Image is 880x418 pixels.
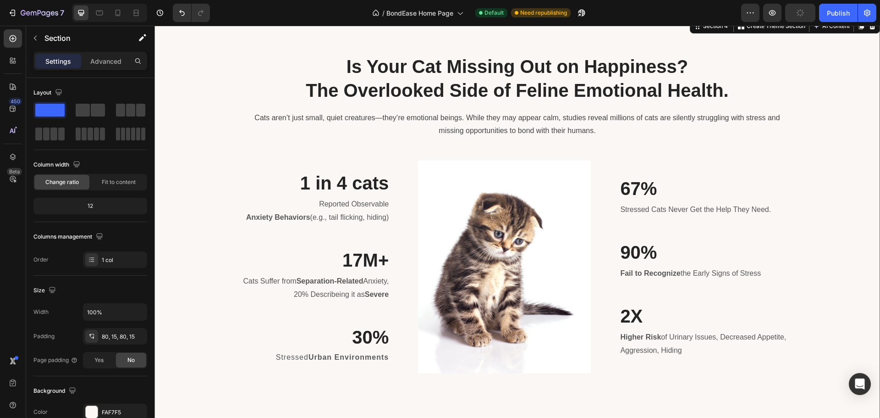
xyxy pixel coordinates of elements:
[33,308,49,316] div: Width
[127,356,135,364] span: No
[466,307,506,315] strong: Higher Risk
[33,356,78,364] div: Page padding
[7,168,22,175] div: Beta
[9,98,22,105] div: 450
[45,178,79,186] span: Change ratio
[33,159,82,171] div: Column width
[827,8,850,18] div: Publish
[44,33,120,44] p: Section
[849,373,871,395] div: Open Intercom Messenger
[94,356,104,364] span: Yes
[90,56,121,66] p: Advanced
[466,178,637,191] p: Stressed Cats Never Get the Help They Need.
[33,284,58,297] div: Size
[466,241,637,255] p: the Early Signs of Stress
[819,4,858,22] button: Publish
[33,87,64,99] div: Layout
[520,9,567,17] span: Need republishing
[465,278,638,303] h3: 2X
[33,256,49,264] div: Order
[264,135,436,348] img: gempages_569413938928681964-277dbdb5-fb34-4da3-8a55-c36b20a4392a.jpg
[466,305,637,332] p: of Urinary Issues, Decreased Appetite, Aggression, Hiding
[33,385,78,397] div: Background
[154,26,880,418] iframe: Design area
[4,4,68,22] button: 7
[465,150,638,176] h3: 67%
[33,408,48,416] div: Color
[102,256,145,264] div: 1 col
[102,408,145,417] div: FAF7F5
[173,4,210,22] div: Undo/Redo
[465,214,638,240] h3: 90%
[35,200,145,212] div: 12
[102,333,145,341] div: 80, 15, 80, 15
[102,178,136,186] span: Fit to content
[484,9,504,17] span: Default
[382,8,385,18] span: /
[60,7,64,18] p: 7
[33,231,105,243] div: Columns management
[89,326,235,337] p: Stressed
[88,299,236,324] h3: 30%
[33,332,55,340] div: Padding
[386,8,453,18] span: BondEase Home Page
[45,56,71,66] p: Settings
[210,265,235,273] strong: Severe
[466,244,526,251] strong: Fail to Recognize
[154,328,234,335] strong: Urban Environments
[83,304,147,320] input: Auto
